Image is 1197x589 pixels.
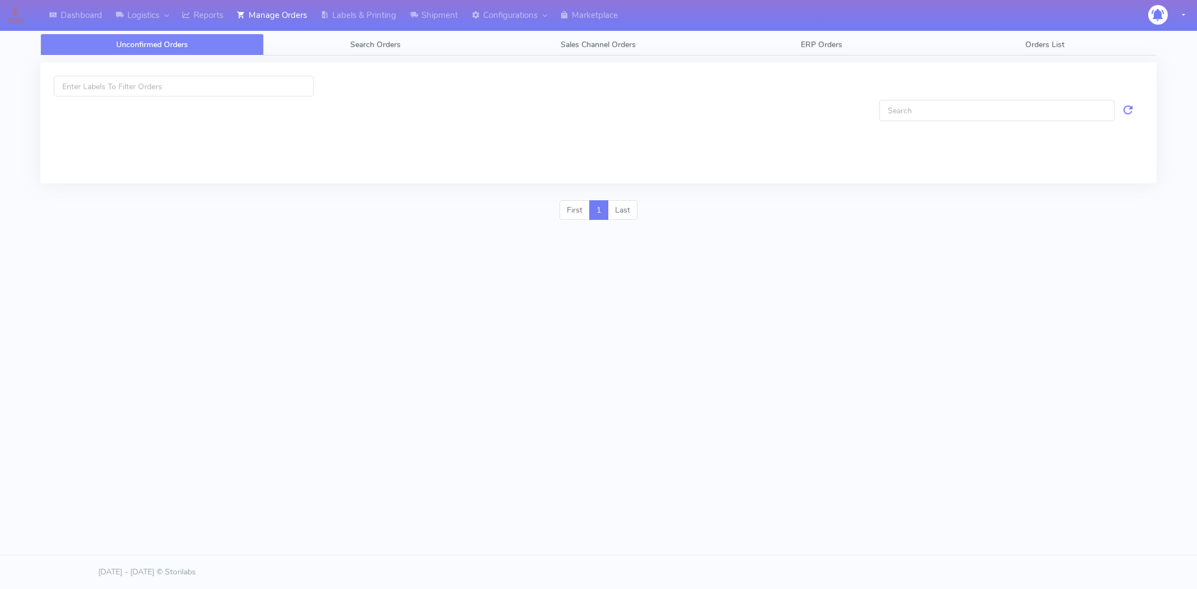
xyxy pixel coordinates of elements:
[801,39,842,50] span: ERP Orders
[1025,39,1065,50] span: Orders List
[561,39,636,50] span: Sales Channel Orders
[589,200,608,220] a: 1
[40,34,1157,56] ul: Tabs
[54,76,314,96] input: Enter Labels To Filter Orders
[879,100,1115,121] input: Search
[350,39,401,50] span: Search Orders
[116,39,188,50] span: Unconfirmed Orders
